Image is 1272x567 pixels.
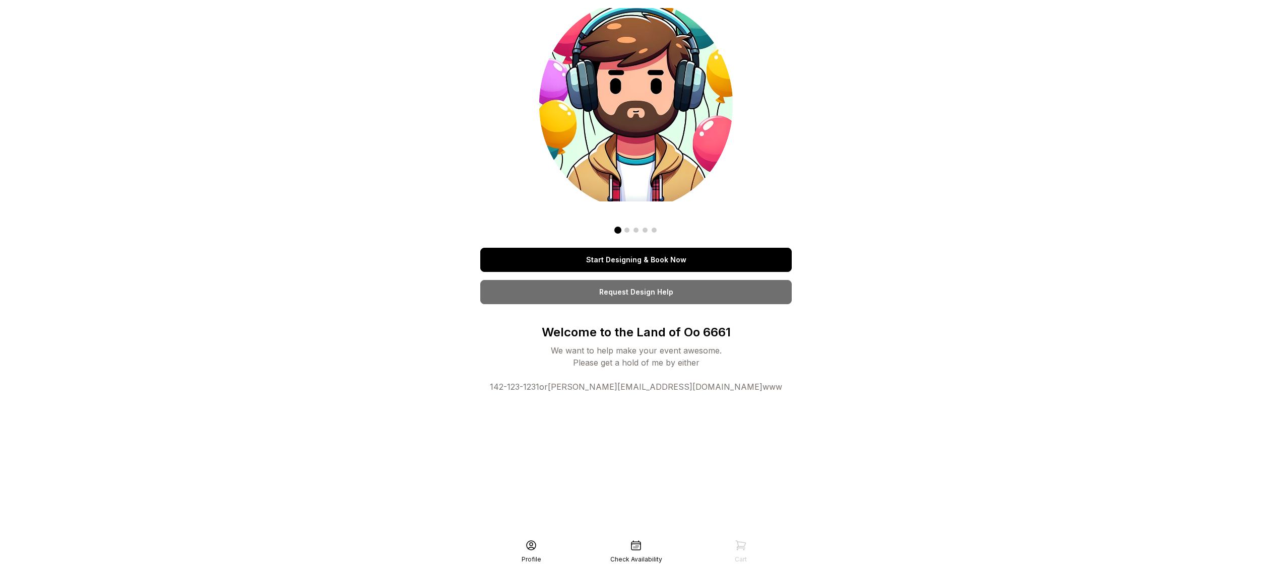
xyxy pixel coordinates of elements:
p: Welcome to the Land of Oo 6661 [490,324,782,340]
a: [PERSON_NAME][EMAIL_ADDRESS][DOMAIN_NAME] [548,382,762,392]
div: Check Availability [610,555,662,563]
a: Start Designing & Book Now [480,248,792,272]
div: We want to help make your event awesome. Please get a hold of me by either or www [490,344,782,393]
div: Cart [735,555,747,563]
a: Request Design Help [480,280,792,304]
a: 142-123-1231 [490,382,539,392]
div: Profile [522,555,541,563]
